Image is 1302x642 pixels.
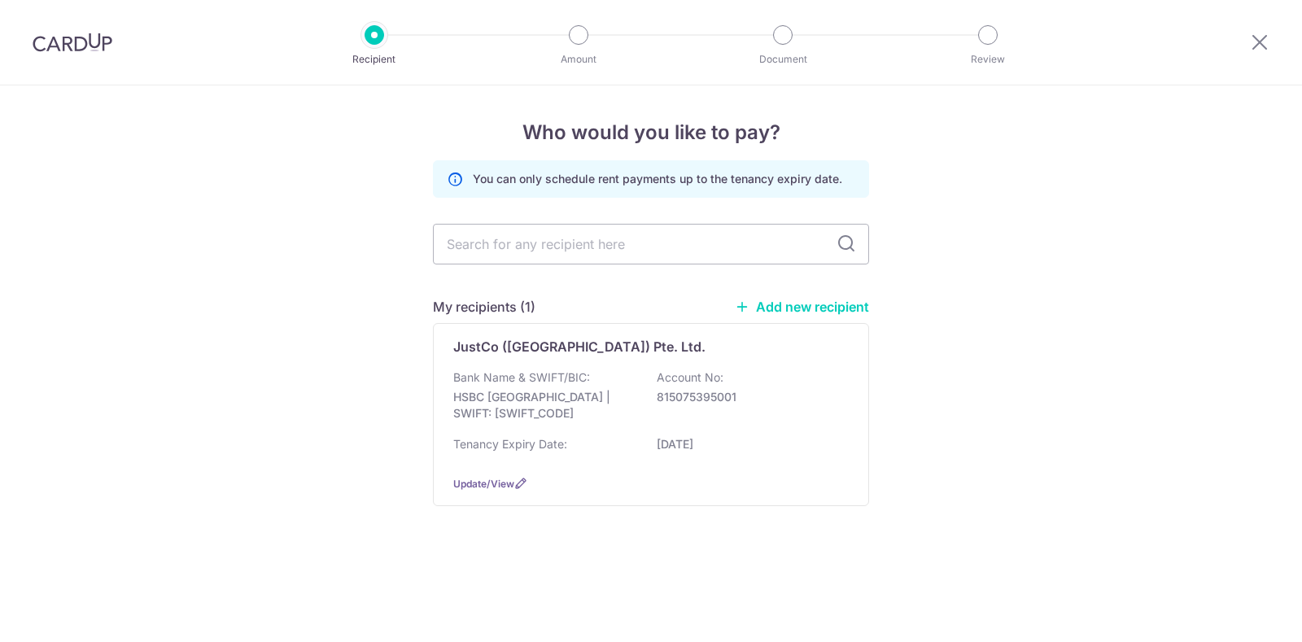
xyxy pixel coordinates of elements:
p: Bank Name & SWIFT/BIC: [453,369,590,386]
p: Amount [518,51,639,68]
p: Document [723,51,843,68]
p: Tenancy Expiry Date: [453,436,567,452]
a: Update/View [453,478,514,490]
h4: Who would you like to pay? [433,118,869,147]
a: Add new recipient [735,299,869,315]
p: Account No: [657,369,723,386]
h5: My recipients (1) [433,297,535,317]
p: HSBC [GEOGRAPHIC_DATA] | SWIFT: [SWIFT_CODE] [453,389,636,421]
iframe: Opens a widget where you can find more information [1198,593,1286,634]
p: Review [928,51,1048,68]
p: [DATE] [657,436,839,452]
input: Search for any recipient here [433,224,869,264]
p: Recipient [314,51,435,68]
img: CardUp [33,33,112,52]
p: 815075395001 [657,389,839,405]
p: You can only schedule rent payments up to the tenancy expiry date. [473,171,842,187]
p: JustCo ([GEOGRAPHIC_DATA]) Pte. Ltd. [453,337,706,356]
